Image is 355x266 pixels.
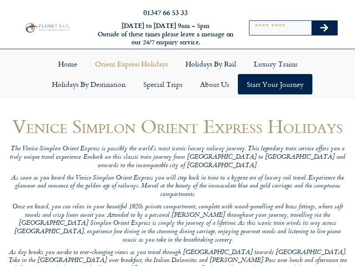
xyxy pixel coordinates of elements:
[49,54,86,74] a: Home
[8,145,347,170] p: The Venice Simplon Orient Express is possibly the world’s most iconic luxury railway journey. Thi...
[24,22,71,33] img: Planet Rail Train Holidays Logo
[312,21,337,35] button: Search
[4,54,351,94] nav: Menu
[177,54,245,74] a: Holidays by Rail
[245,54,306,74] a: Luxury Trains
[8,116,347,137] h1: Venice Simplon Orient Express Holidays
[8,203,347,244] p: Once on board, you can relax in your beautiful 1920s private compartment, complete with wood-pane...
[8,174,347,199] p: As soon as you board the Venice Simplon Orient Express you will step back in time to a bygone era...
[143,7,188,17] a: 01347 66 53 33
[97,22,234,47] h6: [DATE] to [DATE] 9am – 5pm Outside of these times please leave a message on our 24/7 enquiry serv...
[191,74,238,94] a: About Us
[238,74,312,94] a: Start your Journey
[43,74,134,94] a: Holidays by Destination
[86,54,177,74] a: Orient Express Holidays
[134,74,191,94] a: Special Trips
